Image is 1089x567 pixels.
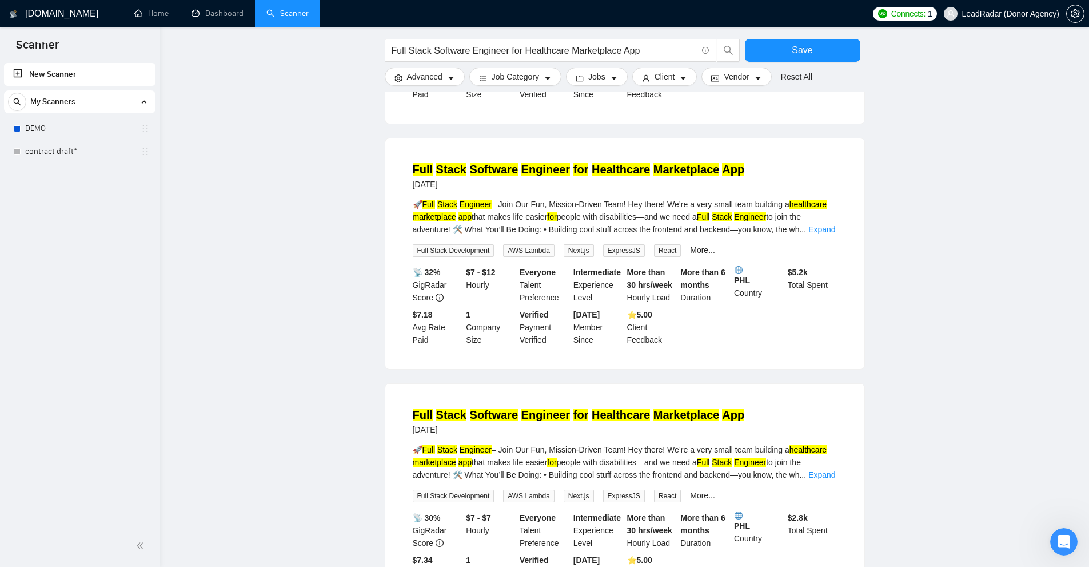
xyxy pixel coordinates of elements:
[410,266,464,304] div: GigRadar Score
[573,163,589,176] mark: for
[520,268,556,277] b: Everyone
[413,163,433,176] mark: Full
[680,268,725,290] b: More than 6 months
[413,458,456,467] mark: marketplace
[610,74,618,82] span: caret-down
[547,458,556,467] mark: for
[437,200,457,209] mark: Stack
[464,266,517,304] div: Hourly
[808,225,835,234] a: Expand
[571,512,625,549] div: Experience Level
[947,10,955,18] span: user
[413,198,837,236] div: 🚀 – Join Our Fun, Mission-Driven Team! Hey there! We’re a very small team building a that makes l...
[632,68,697,86] button: userClientcaret-down
[413,177,745,191] div: [DATE]
[735,512,743,520] img: 🌐
[520,556,549,565] b: Verified
[627,513,672,535] b: More than 30 hrs/week
[1066,9,1084,18] a: setting
[25,117,134,140] a: DEMO
[479,74,487,82] span: bars
[7,37,68,61] span: Scanner
[734,212,766,221] mark: Engineer
[365,5,386,25] div: Close
[464,512,517,549] div: Hourly
[517,512,571,549] div: Talent Preference
[141,147,150,156] span: holder
[413,409,433,421] mark: Full
[878,9,887,18] img: upwork-logo.png
[266,9,309,18] a: searchScanner
[466,310,470,319] b: 1
[654,244,681,257] span: React
[436,539,444,547] span: info-circle
[722,409,744,421] mark: App
[627,268,672,290] b: More than 30 hrs/week
[576,74,584,82] span: folder
[460,200,492,209] mark: Engineer
[517,308,571,346] div: Payment Verified
[588,70,605,83] span: Jobs
[492,70,539,83] span: Job Category
[697,212,710,221] mark: Full
[625,308,679,346] div: Client Feedback
[503,244,555,257] span: AWS Lambda
[136,540,147,552] span: double-left
[724,70,749,83] span: Vendor
[9,98,26,106] span: search
[182,449,212,471] span: neutral face reaction
[808,470,835,479] a: Expand
[717,39,740,62] button: search
[788,513,808,522] b: $ 2.8k
[785,512,839,549] div: Total Spent
[592,163,650,176] mark: Healthcare
[422,200,436,209] mark: Full
[785,266,839,304] div: Total Spent
[13,63,146,86] a: New Scanner
[547,212,556,221] mark: for
[141,124,150,133] span: holder
[745,39,860,62] button: Save
[789,445,827,454] mark: healthcare
[571,308,625,346] div: Member Since
[690,491,715,500] a: More...
[573,513,621,522] b: Intermediate
[413,310,433,319] b: $7.18
[437,445,457,454] mark: Stack
[464,308,517,346] div: Company Size
[653,163,720,176] mark: Marketplace
[4,63,155,86] li: New Scanner
[4,90,155,163] li: My Scanners
[10,5,18,23] img: logo
[712,458,732,467] mark: Stack
[413,163,745,176] a: Full Stack Software Engineer for Healthcare Marketplace App
[14,437,380,450] div: Did this answer your question?
[711,74,719,82] span: idcard
[722,163,744,176] mark: App
[1066,5,1084,23] button: setting
[566,68,628,86] button: folderJobscaret-down
[422,445,436,454] mark: Full
[521,409,571,421] mark: Engineer
[788,268,808,277] b: $ 5.2k
[573,409,589,421] mark: for
[571,266,625,304] div: Experience Level
[470,409,518,421] mark: Software
[436,163,466,176] mark: Stack
[521,163,571,176] mark: Engineer
[735,266,743,274] img: 🌐
[158,449,175,471] span: 😞
[192,9,244,18] a: dashboardDashboard
[678,266,732,304] div: Duration
[7,5,29,26] button: go back
[469,68,561,86] button: barsJob Categorycaret-down
[792,43,812,57] span: Save
[891,7,926,20] span: Connects:
[592,409,650,421] mark: Healthcare
[188,449,205,471] span: 😐
[655,70,675,83] span: Client
[573,310,600,319] b: [DATE]
[781,70,812,83] a: Reset All
[413,212,456,221] mark: marketplace
[470,163,518,176] mark: Software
